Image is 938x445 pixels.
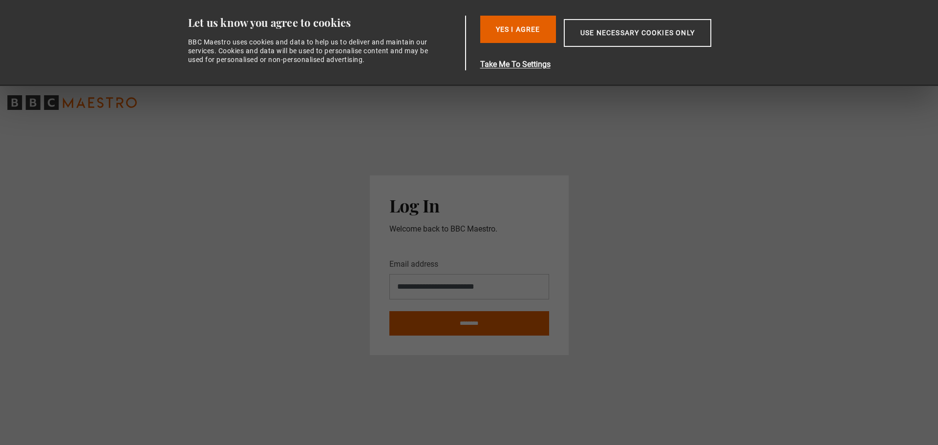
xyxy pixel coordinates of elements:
div: Let us know you agree to cookies [188,16,462,30]
button: Use necessary cookies only [564,19,711,47]
button: Take Me To Settings [480,59,758,70]
button: Yes I Agree [480,16,556,43]
label: Email address [389,258,438,270]
p: Welcome back to BBC Maestro. [389,223,549,235]
svg: BBC Maestro [7,95,137,110]
div: BBC Maestro uses cookies and data to help us to deliver and maintain our services. Cookies and da... [188,38,434,64]
h2: Log In [389,195,549,215]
